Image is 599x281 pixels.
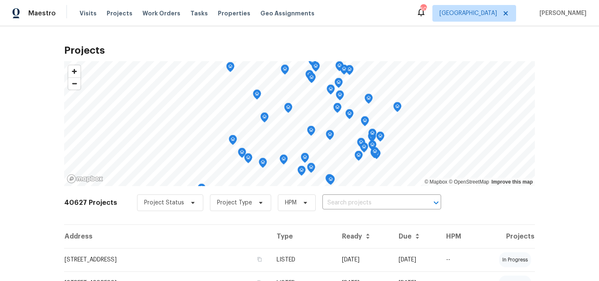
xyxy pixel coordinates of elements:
div: Map marker [253,90,261,102]
button: Copy Address [256,256,263,263]
div: Map marker [336,90,344,103]
div: Map marker [360,142,368,155]
div: Map marker [354,151,363,164]
th: Due [392,225,439,248]
input: Search projects [322,196,418,209]
span: HPM [285,199,297,207]
canvas: Map [64,61,535,186]
th: Ready [335,225,392,248]
div: Map marker [260,112,269,125]
div: Map marker [259,158,267,171]
span: Project Status [144,199,184,207]
div: Map marker [325,174,334,187]
button: Zoom out [68,77,80,90]
div: Map marker [335,61,344,74]
div: Map marker [197,184,206,196]
div: Map marker [326,130,334,143]
a: Improve this map [492,179,533,185]
div: 50 [420,5,426,13]
div: Map marker [345,109,354,122]
div: Map marker [345,65,354,78]
th: Type [270,225,335,248]
span: Geo Assignments [260,9,314,17]
div: Map marker [361,116,369,129]
div: Map marker [226,62,235,75]
button: Open [430,197,442,209]
div: Map marker [357,138,365,151]
div: Map marker [364,94,373,107]
div: Map marker [334,78,343,91]
td: LISTED [270,248,335,271]
a: OpenStreetMap [449,179,489,185]
div: Map marker [376,132,384,144]
td: [DATE] [392,248,439,271]
div: in progress [499,252,531,267]
span: Project Type [217,199,252,207]
div: Map marker [284,103,292,116]
div: Map marker [238,148,246,161]
span: [GEOGRAPHIC_DATA] [439,9,497,17]
div: Map marker [327,175,335,188]
div: Map marker [333,103,342,116]
h2: 40627 Projects [64,199,117,207]
div: Map marker [280,154,288,167]
div: Map marker [340,65,348,77]
th: Address [64,225,270,248]
div: Map marker [368,140,377,153]
th: Projects [477,225,535,248]
div: Map marker [327,85,335,97]
a: Mapbox [424,179,447,185]
div: Map marker [305,70,314,83]
span: [PERSON_NAME] [536,9,587,17]
div: Map marker [301,153,309,166]
a: Mapbox homepage [67,174,103,184]
div: Map marker [393,102,402,115]
th: HPM [439,225,477,248]
div: Map marker [244,153,252,166]
td: [DATE] [335,248,392,271]
div: Map marker [229,135,237,148]
span: Properties [218,9,250,17]
div: Map marker [307,73,316,86]
div: Map marker [308,56,317,69]
span: Zoom out [68,78,80,90]
div: Map marker [368,132,376,145]
button: Zoom in [68,65,80,77]
span: Work Orders [142,9,180,17]
h2: Projects [64,46,535,55]
div: Map marker [297,166,306,179]
div: Map marker [281,65,289,77]
div: Map marker [368,129,377,142]
div: Map marker [307,126,315,139]
td: -- [439,248,477,271]
span: Maestro [28,9,56,17]
span: Projects [107,9,132,17]
div: Map marker [370,148,379,161]
div: Map marker [371,147,379,160]
div: Map marker [307,163,315,176]
td: [STREET_ADDRESS] [64,248,270,271]
span: Tasks [190,10,208,16]
span: Visits [80,9,97,17]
